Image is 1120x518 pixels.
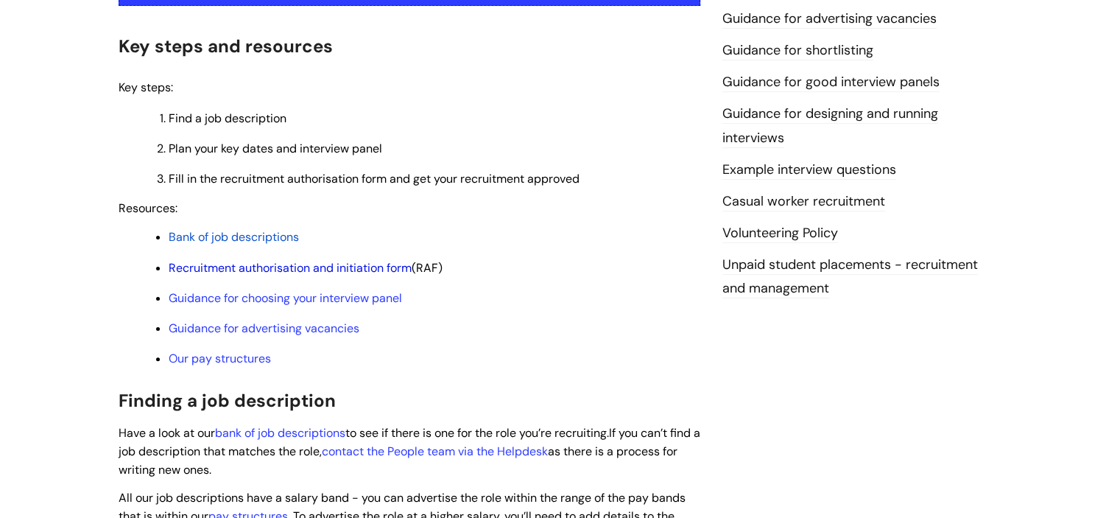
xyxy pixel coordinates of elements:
[169,260,412,276] a: Recruitment authorisation and initiation form
[322,444,548,459] a: contact the People team via the Helpdesk
[215,425,345,441] a: bank of job descriptions
[722,73,940,92] a: Guidance for good interview panels
[722,10,937,29] a: Guidance for advertising vacancies
[119,80,173,95] span: Key steps:
[119,425,609,441] span: Have a look at our to see if there is one for the role you’re recruiting.
[169,260,700,276] p: (RAF)
[169,111,286,126] span: Find a job description
[722,161,896,180] a: Example interview questions
[722,41,873,60] a: Guidance for shortlisting
[169,229,299,245] a: Bank of job descriptions
[169,141,382,156] span: Plan your key dates and interview panel
[119,200,177,216] span: Resources:
[722,105,938,147] a: Guidance for designing and running interviews
[119,425,700,477] span: If you can’t find a job description that matches the role, as there is a process for writing new ...
[169,290,402,306] a: Guidance for choosing your interview panel
[119,389,336,412] span: Finding a job description
[722,192,885,211] a: Casual worker recruitment
[722,224,838,243] a: Volunteering Policy
[119,35,333,57] span: Key steps and resources
[169,321,359,336] a: Guidance for advertising vacancies
[169,171,580,186] span: Fill in the recruitment authorisation form and get your recruitment approved
[169,351,271,366] a: Our pay structures
[722,256,978,298] a: Unpaid student placements - recruitment and management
